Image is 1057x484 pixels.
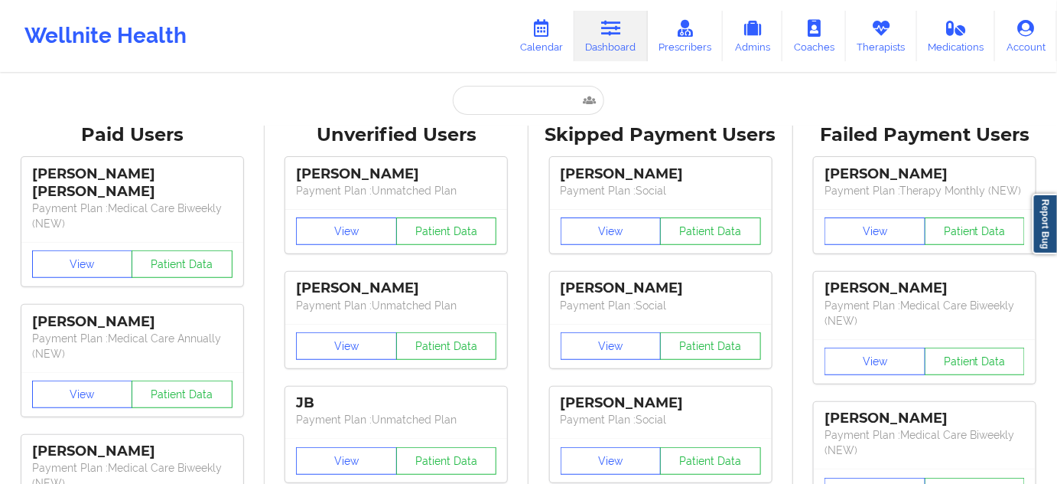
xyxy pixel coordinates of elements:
button: View [32,250,133,278]
button: View [824,348,925,375]
div: [PERSON_NAME] [824,280,1025,297]
div: [PERSON_NAME] [PERSON_NAME] [32,165,233,201]
a: Coaches [782,11,846,61]
button: View [561,447,662,475]
div: [PERSON_NAME] [296,280,496,297]
div: [PERSON_NAME] [561,280,761,297]
button: View [32,381,133,408]
div: [PERSON_NAME] [32,313,233,331]
div: [PERSON_NAME] [561,394,761,412]
div: [PERSON_NAME] [296,165,496,183]
button: View [824,217,925,245]
div: [PERSON_NAME] [561,165,761,183]
a: Account [995,11,1057,61]
button: Patient Data [925,348,1026,375]
div: Unverified Users [275,123,519,147]
button: Patient Data [925,217,1026,245]
div: [PERSON_NAME] [32,443,233,460]
a: Therapists [846,11,917,61]
button: View [296,447,397,475]
p: Payment Plan : Social [561,412,761,427]
button: Patient Data [660,447,761,475]
a: Admins [723,11,782,61]
div: Paid Users [11,123,254,147]
p: Payment Plan : Medical Care Biweekly (NEW) [824,427,1025,458]
button: View [296,217,397,245]
p: Payment Plan : Medical Care Annually (NEW) [32,331,233,361]
p: Payment Plan : Therapy Monthly (NEW) [824,183,1025,198]
button: View [561,332,662,360]
div: [PERSON_NAME] [824,410,1025,427]
button: Patient Data [396,217,497,245]
button: Patient Data [660,332,761,360]
div: Skipped Payment Users [539,123,782,147]
a: Medications [917,11,996,61]
p: Payment Plan : Medical Care Biweekly (NEW) [824,298,1025,329]
p: Payment Plan : Social [561,183,761,198]
button: View [296,332,397,360]
a: Prescribers [648,11,724,61]
button: Patient Data [396,332,497,360]
button: Patient Data [396,447,497,475]
button: View [561,217,662,245]
button: Patient Data [132,381,233,408]
button: Patient Data [660,217,761,245]
p: Payment Plan : Unmatched Plan [296,183,496,198]
div: Failed Payment Users [804,123,1047,147]
div: [PERSON_NAME] [824,165,1025,183]
a: Report Bug [1033,194,1057,254]
p: Payment Plan : Unmatched Plan [296,412,496,427]
div: JB [296,394,496,412]
p: Payment Plan : Unmatched Plan [296,298,496,313]
p: Payment Plan : Medical Care Biweekly (NEW) [32,201,233,231]
a: Dashboard [574,11,648,61]
a: Calendar [509,11,574,61]
button: Patient Data [132,250,233,278]
p: Payment Plan : Social [561,298,761,313]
